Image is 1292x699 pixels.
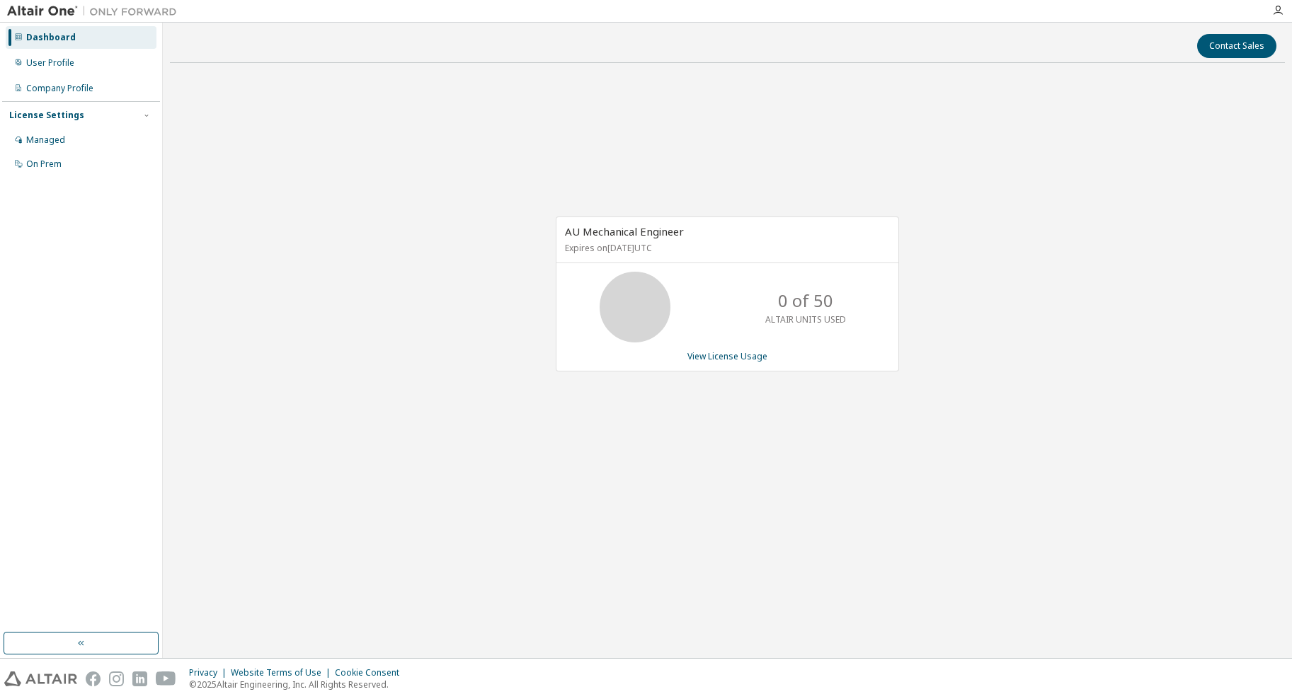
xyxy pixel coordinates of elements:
[26,134,65,146] div: Managed
[9,110,84,121] div: License Settings
[26,158,62,170] div: On Prem
[189,667,231,678] div: Privacy
[231,667,335,678] div: Website Terms of Use
[565,224,684,238] span: AU Mechanical Engineer
[765,313,846,325] p: ALTAIR UNITS USED
[565,242,886,254] p: Expires on [DATE] UTC
[4,671,77,686] img: altair_logo.svg
[1197,34,1276,58] button: Contact Sales
[26,83,93,94] div: Company Profile
[335,667,408,678] div: Cookie Consent
[86,671,101,686] img: facebook.svg
[26,32,76,43] div: Dashboard
[687,350,767,362] a: View License Usage
[189,678,408,691] p: © 2025 Altair Engineering, Inc. All Rights Reserved.
[156,671,176,686] img: youtube.svg
[7,4,184,18] img: Altair One
[778,289,833,313] p: 0 of 50
[109,671,124,686] img: instagram.svg
[132,671,147,686] img: linkedin.svg
[26,57,74,69] div: User Profile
